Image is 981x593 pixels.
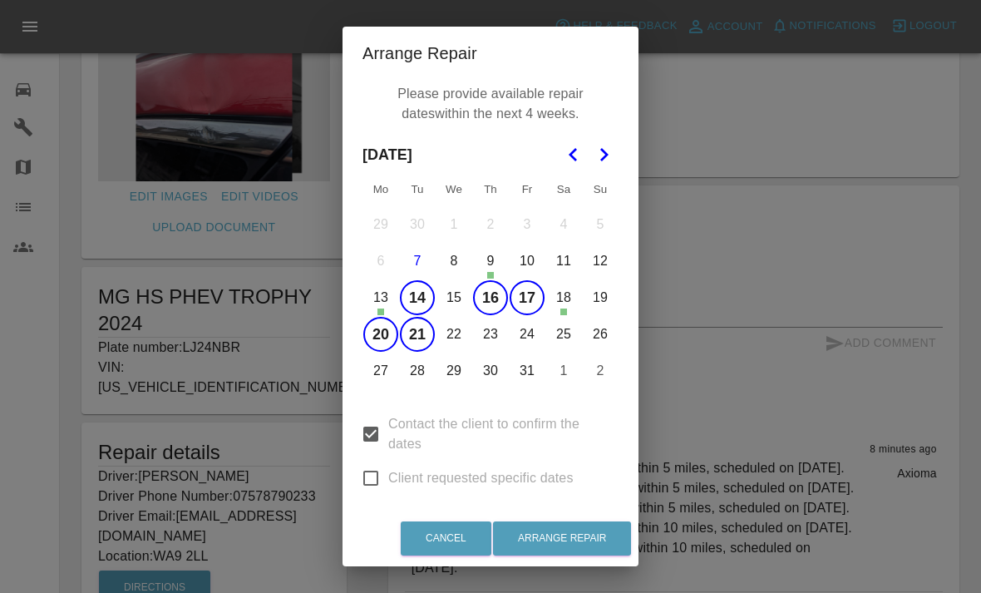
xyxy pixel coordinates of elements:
[400,280,435,315] button: Tuesday, October 14th, 2025, selected
[583,280,618,315] button: Sunday, October 19th, 2025
[363,280,398,315] button: Monday, October 13th, 2025
[546,244,581,279] button: Saturday, October 11th, 2025
[388,414,605,454] span: Contact the client to confirm the dates
[436,173,472,206] th: Wednesday
[510,207,545,242] button: Friday, October 3rd, 2025
[400,317,435,352] button: Tuesday, October 21st, 2025, selected
[400,353,435,388] button: Tuesday, October 28th, 2025
[363,353,398,388] button: Monday, October 27th, 2025
[473,280,508,315] button: Thursday, October 16th, 2025, selected
[582,173,619,206] th: Sunday
[436,280,471,315] button: Wednesday, October 15th, 2025
[473,353,508,388] button: Thursday, October 30th, 2025
[363,244,398,279] button: Monday, October 6th, 2025
[473,244,508,279] button: Thursday, October 9th, 2025
[545,173,582,206] th: Saturday
[400,207,435,242] button: Tuesday, September 30th, 2025
[473,207,508,242] button: Thursday, October 2nd, 2025
[510,317,545,352] button: Friday, October 24th, 2025
[589,140,619,170] button: Go to the Next Month
[583,353,618,388] button: Sunday, November 2nd, 2025
[343,27,638,80] h2: Arrange Repair
[510,244,545,279] button: Friday, October 10th, 2025
[362,136,412,173] span: [DATE]
[510,353,545,388] button: Friday, October 31st, 2025
[546,207,581,242] button: Saturday, October 4th, 2025
[388,468,574,488] span: Client requested specific dates
[401,521,491,556] button: Cancel
[546,317,581,352] button: Saturday, October 25th, 2025
[546,280,581,315] button: Saturday, October 18th, 2025
[473,317,508,352] button: Thursday, October 23rd, 2025
[583,317,618,352] button: Sunday, October 26th, 2025
[559,140,589,170] button: Go to the Previous Month
[493,521,631,556] button: Arrange Repair
[546,353,581,388] button: Saturday, November 1st, 2025
[436,207,471,242] button: Wednesday, October 1st, 2025
[509,173,545,206] th: Friday
[472,173,509,206] th: Thursday
[436,244,471,279] button: Wednesday, October 8th, 2025
[583,244,618,279] button: Sunday, October 12th, 2025
[363,317,398,352] button: Monday, October 20th, 2025, selected
[363,207,398,242] button: Monday, September 29th, 2025
[436,353,471,388] button: Wednesday, October 29th, 2025
[362,173,399,206] th: Monday
[583,207,618,242] button: Sunday, October 5th, 2025
[400,244,435,279] button: Today, Tuesday, October 7th, 2025
[436,317,471,352] button: Wednesday, October 22nd, 2025
[362,173,619,389] table: October 2025
[510,280,545,315] button: Friday, October 17th, 2025, selected
[371,80,610,128] p: Please provide available repair dates within the next 4 weeks.
[399,173,436,206] th: Tuesday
